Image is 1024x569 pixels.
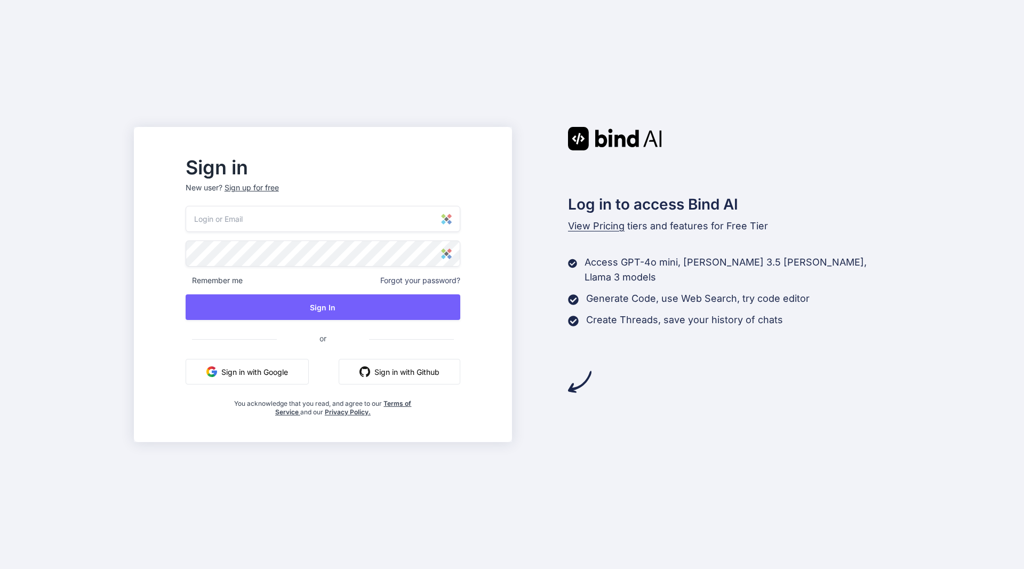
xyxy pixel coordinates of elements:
div: Sign up for free [225,182,279,193]
img: google [206,366,217,377]
span: or [277,325,369,351]
h2: Log in to access Bind AI [568,193,890,215]
img: github [359,366,370,377]
img: Sticky Password [441,214,452,225]
a: Terms of Service [275,399,412,416]
button: Sign In [186,294,460,320]
img: arrow [568,370,591,394]
input: Login or Email [186,206,460,232]
span: View Pricing [568,220,625,231]
img: Sticky Password [441,249,452,259]
h2: Sign in [186,159,460,176]
button: Sign in with Google [186,359,309,384]
p: Generate Code, use Web Search, try code editor [586,291,810,306]
span: Forgot your password? [380,275,460,286]
p: New user? [186,182,460,206]
p: Create Threads, save your history of chats [586,312,783,327]
p: Access GPT-4o mini, [PERSON_NAME] 3.5 [PERSON_NAME], Llama 3 models [585,255,890,285]
a: Privacy Policy. [325,408,371,416]
button: Sign in with Github [339,359,460,384]
div: You acknowledge that you read, and agree to our and our [231,393,415,416]
img: Bind AI logo [568,127,662,150]
p: tiers and features for Free Tier [568,219,890,234]
span: Remember me [186,275,243,286]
